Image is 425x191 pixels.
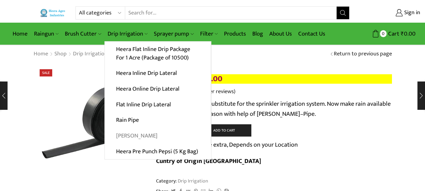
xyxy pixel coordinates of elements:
a: Drip Irrigation [73,50,108,58]
a: Heera Inline Drip Lateral [105,65,211,81]
a: Raingun [31,26,62,41]
a: Heera Online Drip Lateral [105,81,211,97]
a: Heera Pre Punch Pepsi (5 Kg Bag) [105,143,211,159]
a: Heera Flat Inline Drip Package For 1 Acre (Package of 10500) [105,42,211,66]
a: Drip Irrigation [104,26,151,41]
a: About Us [266,26,295,41]
a: Contact Us [295,26,328,41]
h1: Rain Pipe [156,63,392,72]
button: Add to cart [192,124,251,137]
button: Search button [337,7,349,19]
a: Home [9,26,31,41]
span: 0 [380,30,387,37]
a: Drip Irrigation [177,177,208,185]
b: Cuntry of Origin [GEOGRAPHIC_DATA] [156,156,261,166]
a: Sign in [359,7,420,19]
span: Sign in [403,9,420,17]
span: Heera Rain Pipe is a Substitute for the sprinkler irrigation system. Now make rain available at a... [156,98,391,119]
bdi: 0.00 [401,29,416,39]
a: Sprayer pump [151,26,197,41]
a: 0 Cart ₹0.00 [356,28,416,40]
a: Blog [249,26,266,41]
a: Home [33,50,48,58]
span: Cart [387,30,399,38]
a: Rain Pipe [105,112,211,128]
span: Category: [156,177,208,185]
a: Brush Cutter [62,26,104,41]
a: Products [221,26,249,41]
a: Flat Inline Drip Lateral [105,97,211,112]
a: [PERSON_NAME] [105,128,211,144]
span: ₹ [401,29,404,39]
a: Return to previous page [334,50,392,58]
nav: Breadcrumb [33,50,108,58]
a: Shop [54,50,67,58]
a: Filter [197,26,221,41]
p: Shipping Charges are extra, Depends on your Location [156,140,298,150]
input: Search for... [125,7,336,19]
span: Sale [40,69,52,76]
